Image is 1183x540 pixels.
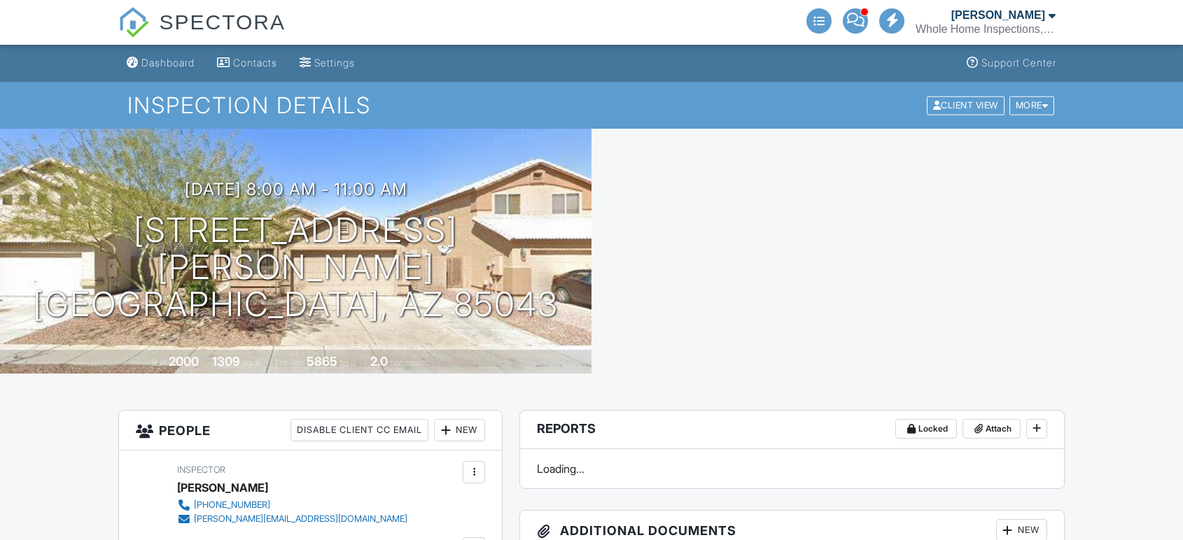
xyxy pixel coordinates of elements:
div: [PERSON_NAME] [177,477,268,498]
div: Client View [927,96,1004,115]
div: Dashboard [141,57,195,69]
div: 2.0 [370,354,388,369]
a: Dashboard [121,50,200,76]
a: [PERSON_NAME][EMAIL_ADDRESS][DOMAIN_NAME] [177,512,407,526]
h1: Inspection Details [127,93,1056,118]
h1: [STREET_ADDRESS][PERSON_NAME] [GEOGRAPHIC_DATA], AZ 85043 [22,212,569,322]
div: [PERSON_NAME][EMAIL_ADDRESS][DOMAIN_NAME] [194,513,407,525]
div: [PHONE_NUMBER] [194,499,270,511]
span: Built [151,357,167,368]
div: Settings [314,57,355,69]
div: Whole Home Inspections, LLC [916,22,1056,36]
div: New [434,419,485,441]
span: Lot Size [275,357,304,368]
img: The Best Home Inspection Software - Spectora [118,7,149,38]
h3: People [119,411,502,450]
a: Contacts [211,50,283,76]
div: 1309 [212,354,240,369]
div: [PERSON_NAME] [951,8,1045,22]
a: Support Center [961,50,1062,76]
div: 5865 [307,354,337,369]
a: Settings [294,50,360,76]
div: Contacts [233,57,277,69]
span: Inspector [177,464,225,475]
a: Client View [925,99,1008,110]
h3: [DATE] 8:00 am - 11:00 am [185,180,407,199]
div: Disable Client CC Email [290,419,428,441]
span: sq. ft. [242,357,262,368]
span: SPECTORA [159,7,286,36]
span: sq.ft. [339,357,357,368]
div: 2000 [169,354,199,369]
span: bathrooms [390,357,430,368]
div: Support Center [981,57,1056,69]
div: More [1009,96,1055,115]
a: SPECTORA [118,21,286,47]
a: [PHONE_NUMBER] [177,498,407,512]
